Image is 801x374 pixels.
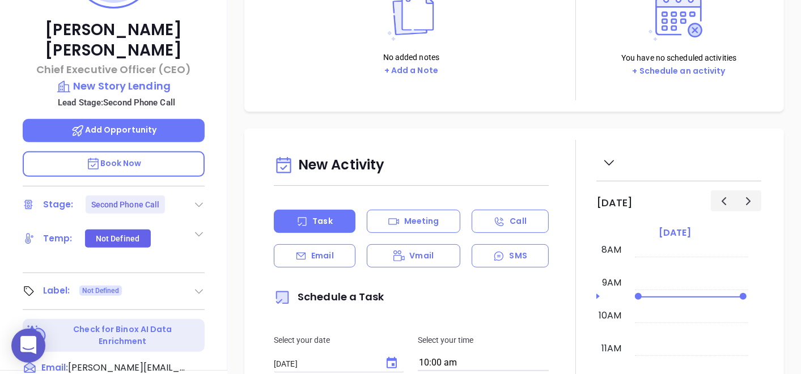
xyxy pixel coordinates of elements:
p: [PERSON_NAME] [PERSON_NAME] [23,20,205,61]
p: Select your date [274,334,404,346]
h2: [DATE] [596,197,633,209]
div: Not Defined [96,229,139,248]
p: Task [312,215,332,227]
span: Add Opportunity [71,124,157,135]
div: 8am [599,243,624,257]
p: Lead Stage: Second Phone Call [28,95,205,110]
span: Book Now [86,158,142,169]
div: Second Phone Call [91,195,160,214]
div: Stage: [43,196,74,213]
p: Call [510,215,526,227]
div: 11am [599,342,624,355]
button: + Schedule an activity [629,65,729,78]
span: Schedule a Task [274,290,384,304]
input: MM/DD/YYYY [274,358,376,369]
p: SMS [510,250,527,262]
p: Meeting [404,215,439,227]
span: Not Defined [82,284,119,297]
p: Check for Binox AI Data Enrichment [49,324,197,347]
p: Chief Executive Officer (CEO) [23,62,205,77]
button: Next day [736,190,761,211]
a: [DATE] [656,225,693,241]
a: New Story Lending [23,78,205,94]
p: You have no scheduled activities [621,52,736,64]
p: No added notes [381,51,442,63]
button: + Add a Note [381,64,442,77]
div: Temp: [43,230,73,247]
p: Vmail [409,250,434,262]
div: 10am [596,309,624,322]
p: Email [311,250,334,262]
div: Label: [43,282,70,299]
p: Select your time [418,334,548,346]
div: New Activity [274,151,549,180]
img: Ai-Enrich-DaqCidB-.svg [27,325,47,345]
button: Previous day [711,190,736,211]
div: 9am [600,276,624,290]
